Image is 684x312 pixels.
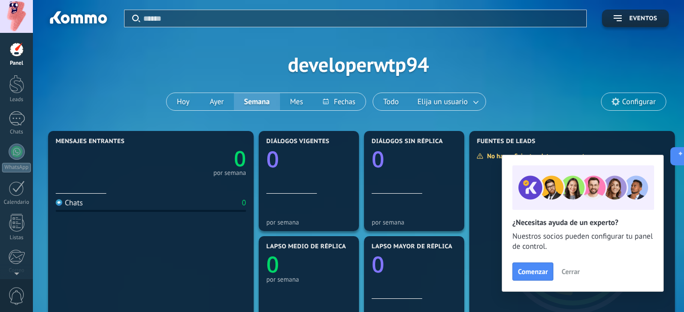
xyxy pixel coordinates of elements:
[280,93,313,110] button: Mes
[2,235,31,241] div: Listas
[373,93,409,110] button: Todo
[557,264,584,279] button: Cerrar
[602,10,669,27] button: Eventos
[199,93,234,110] button: Ayer
[372,218,457,226] div: por semana
[313,93,365,110] button: Fechas
[2,97,31,103] div: Leads
[266,276,351,283] div: por semana
[512,232,653,252] span: Nuestros socios pueden configurar tu panel de control.
[476,152,599,160] div: No hay suficientes datos para mostrar
[2,60,31,67] div: Panel
[213,170,246,175] div: por semana
[372,243,452,250] span: Lapso mayor de réplica
[2,199,31,206] div: Calendario
[629,15,657,22] span: Eventos
[266,144,279,174] text: 0
[372,249,384,279] text: 0
[266,249,279,279] text: 0
[512,262,553,281] button: Comenzar
[372,138,443,145] span: Diálogos sin réplica
[518,268,548,275] span: Comenzar
[56,199,62,206] img: Chats
[2,129,31,136] div: Chats
[151,144,246,173] a: 0
[56,138,125,145] span: Mensajes entrantes
[512,218,653,228] h2: ¿Necesitas ayuda de un experto?
[167,93,199,110] button: Hoy
[234,93,280,110] button: Semana
[242,198,246,208] div: 0
[266,138,330,145] span: Diálogos vigentes
[2,163,31,172] div: WhatsApp
[409,93,486,110] button: Elija un usuario
[56,198,83,208] div: Chats
[266,243,346,250] span: Lapso medio de réplica
[372,144,384,174] text: 0
[477,138,536,145] span: Fuentes de leads
[266,218,351,226] div: por semana
[622,98,656,106] span: Configurar
[561,268,580,275] span: Cerrar
[416,95,470,109] span: Elija un usuario
[234,144,246,173] text: 0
